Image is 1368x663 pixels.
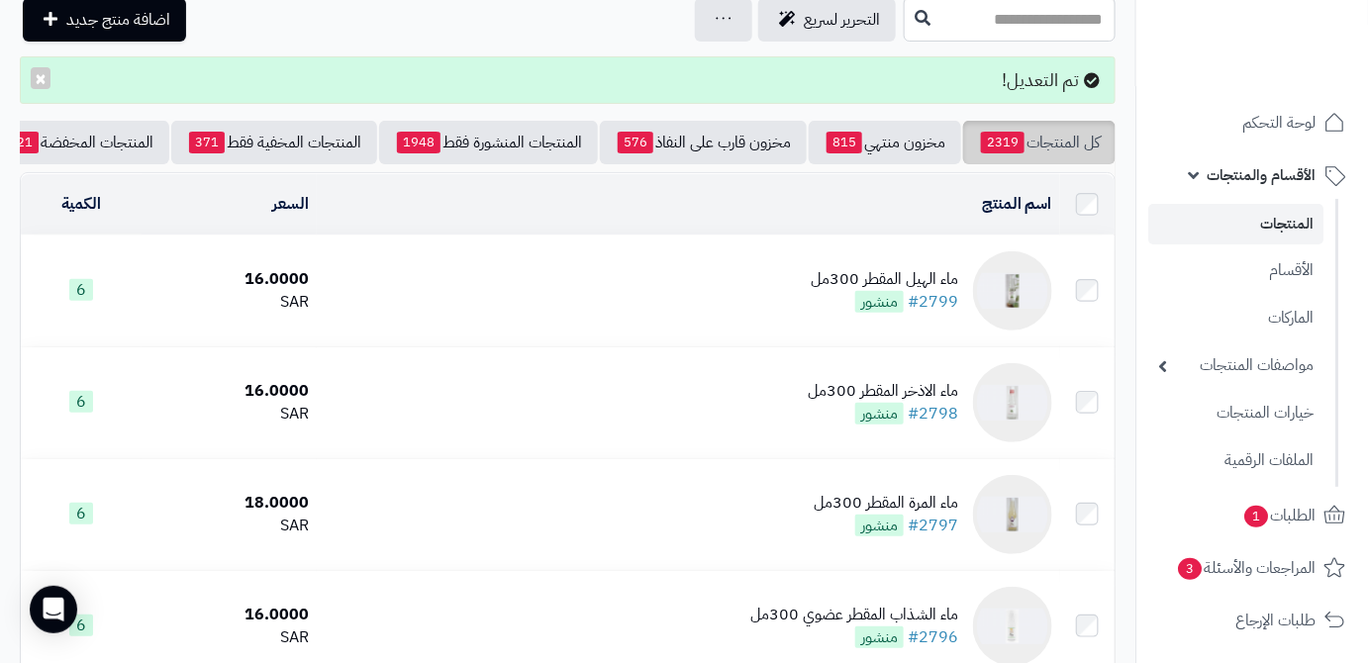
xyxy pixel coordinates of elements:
[149,380,309,403] div: 16.0000
[1178,558,1202,580] span: 3
[149,291,309,314] div: SAR
[1242,109,1316,137] span: لوحة التحكم
[855,291,904,313] span: منشور
[973,363,1052,442] img: ماء الاذخر المقطر 300مل
[808,380,958,403] div: ماء الاذخر المقطر 300مل
[1244,506,1268,527] span: 1
[973,475,1052,554] img: ماء المرة المقطر 300مل
[69,615,93,636] span: 6
[61,192,101,216] a: الكمية
[1176,554,1316,582] span: المراجعات والأسئلة
[981,132,1025,153] span: 2319
[750,604,958,626] div: ماء الشذاب المقطر عضوي 300مل
[30,586,77,633] div: Open Intercom Messenger
[69,503,93,524] span: 6
[618,132,653,153] span: 576
[908,290,958,314] a: #2799
[1148,392,1323,434] a: خيارات المنتجات
[600,121,807,164] a: مخزون قارب على النفاذ576
[908,625,958,649] a: #2796
[11,132,39,153] span: 21
[982,192,1052,216] a: اسم المنتج
[1148,297,1323,339] a: الماركات
[855,515,904,536] span: منشور
[809,121,961,164] a: مخزون منتهي815
[908,402,958,426] a: #2798
[31,67,50,89] button: ×
[1148,204,1323,244] a: المنتجات
[1148,544,1356,592] a: المراجعات والأسئلة3
[272,192,309,216] a: السعر
[1148,99,1356,146] a: لوحة التحكم
[69,279,93,301] span: 6
[171,121,377,164] a: المنتجات المخفية فقط371
[149,492,309,515] div: 18.0000
[811,268,958,291] div: ماء الهيل المقطر 300مل
[1148,439,1323,482] a: الملفات الرقمية
[69,391,93,413] span: 6
[1148,344,1323,387] a: مواصفات المنتجات
[1235,607,1316,634] span: طلبات الإرجاع
[149,626,309,649] div: SAR
[20,56,1116,104] div: تم التعديل!
[1148,249,1323,292] a: الأقسام
[379,121,598,164] a: المنتجات المنشورة فقط1948
[397,132,440,153] span: 1948
[1242,502,1316,529] span: الطلبات
[189,132,225,153] span: 371
[804,8,880,32] span: التحرير لسريع
[1207,161,1316,189] span: الأقسام والمنتجات
[66,8,170,32] span: اضافة منتج جديد
[149,403,309,426] div: SAR
[908,514,958,537] a: #2797
[855,403,904,425] span: منشور
[1148,597,1356,644] a: طلبات الإرجاع
[149,604,309,626] div: 16.0000
[814,492,958,515] div: ماء المرة المقطر 300مل
[973,251,1052,331] img: ماء الهيل المقطر 300مل
[855,626,904,648] span: منشور
[1148,492,1356,539] a: الطلبات1
[149,268,309,291] div: 16.0000
[827,132,862,153] span: 815
[149,515,309,537] div: SAR
[963,121,1116,164] a: كل المنتجات2319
